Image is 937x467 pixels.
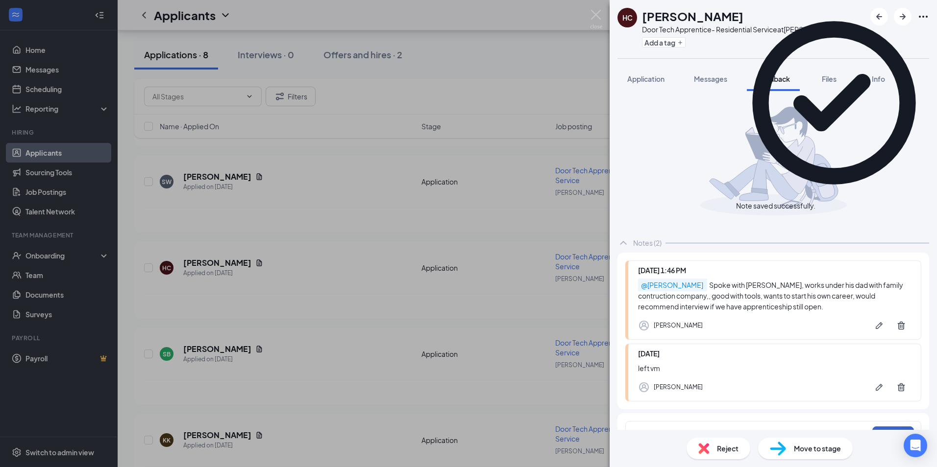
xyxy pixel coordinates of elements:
[874,382,884,392] svg: Pen
[638,279,707,291] span: @ [PERSON_NAME]
[896,382,906,392] svg: Trash
[700,107,847,215] img: takingNoteManImg
[874,321,884,330] svg: Pen
[891,377,911,397] button: Trash
[872,426,914,442] button: Add note
[622,13,633,23] div: HC
[654,382,703,392] div: [PERSON_NAME]
[869,316,889,335] button: Pen
[617,237,629,249] svg: ChevronUp
[638,266,686,275] span: [DATE] 1:46 PM
[736,201,815,211] div: Note saved successfully.
[794,443,841,454] span: Move to stage
[896,321,906,330] svg: Trash
[642,37,686,47] button: PlusAdd a tag
[638,349,660,358] span: [DATE]
[638,320,650,331] svg: Profile
[638,363,911,374] div: left vm
[638,381,650,393] svg: Profile
[694,74,727,83] span: Messages
[654,321,703,330] div: [PERSON_NAME]
[904,434,927,457] div: Open Intercom Messenger
[736,5,932,201] svg: CheckmarkCircle
[869,377,889,397] button: Pen
[642,24,839,34] div: Door Tech Apprentice- Residential Service at [PERSON_NAME]
[642,8,743,24] h1: [PERSON_NAME]
[633,238,662,248] div: Notes (2)
[627,74,665,83] span: Application
[717,443,739,454] span: Reject
[677,40,683,46] svg: Plus
[891,316,911,335] button: Trash
[638,280,911,312] div: Spoke with [PERSON_NAME], works under his dad with family contruction company,, good with tools, ...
